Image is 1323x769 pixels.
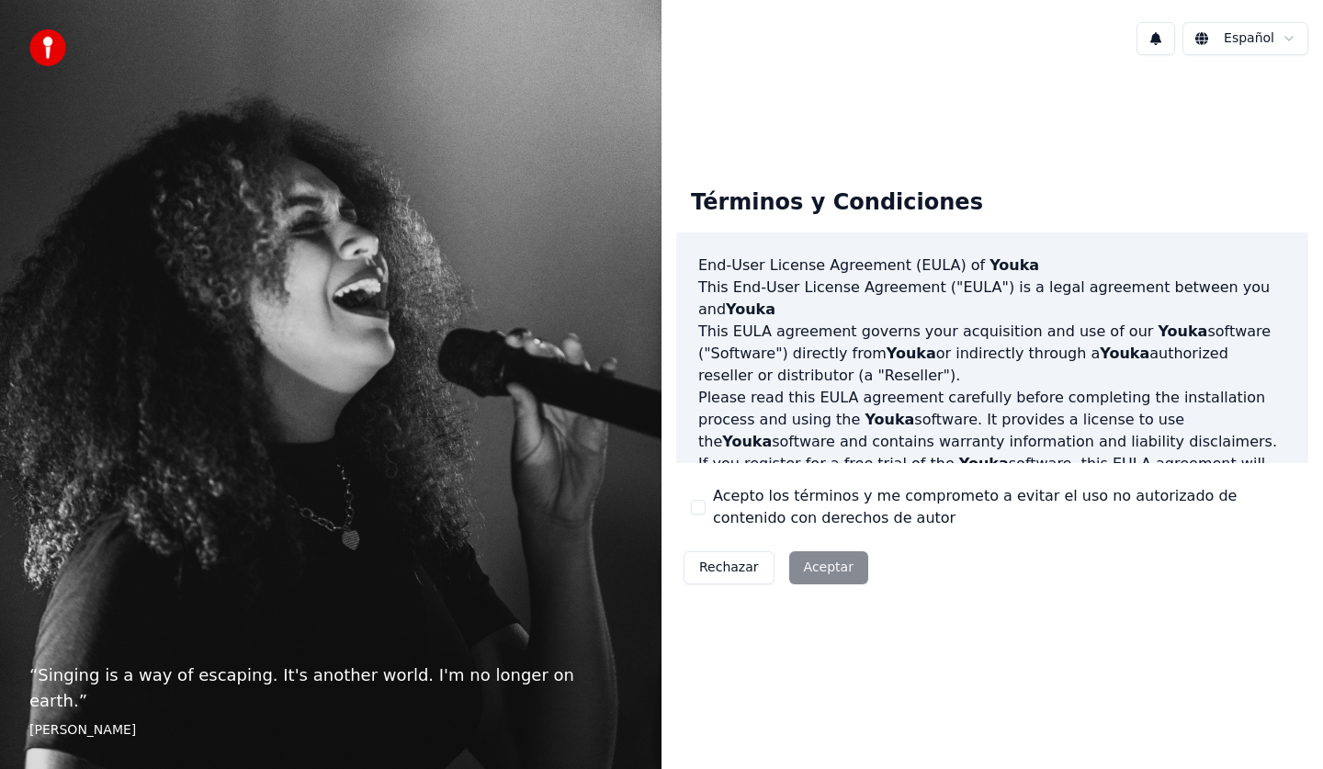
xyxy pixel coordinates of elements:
span: Youka [865,411,914,428]
p: If you register for a free trial of the software, this EULA agreement will also govern that trial... [698,453,1286,541]
span: Youka [959,455,1009,472]
button: Rechazar [684,551,775,584]
p: Please read this EULA agreement carefully before completing the installation process and using th... [698,387,1286,453]
p: This EULA agreement governs your acquisition and use of our software ("Software") directly from o... [698,321,1286,387]
span: Youka [726,300,775,318]
span: Youka [1158,322,1207,340]
img: youka [29,29,66,66]
div: Términos y Condiciones [676,174,998,232]
span: Youka [989,256,1039,274]
span: Youka [887,345,936,362]
p: This End-User License Agreement ("EULA") is a legal agreement between you and [698,277,1286,321]
label: Acepto los términos y me comprometo a evitar el uso no autorizado de contenido con derechos de autor [713,485,1294,529]
span: Youka [722,433,772,450]
h3: End-User License Agreement (EULA) of [698,254,1286,277]
p: “ Singing is a way of escaping. It's another world. I'm no longer on earth. ” [29,662,632,714]
span: Youka [1100,345,1149,362]
footer: [PERSON_NAME] [29,721,632,740]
